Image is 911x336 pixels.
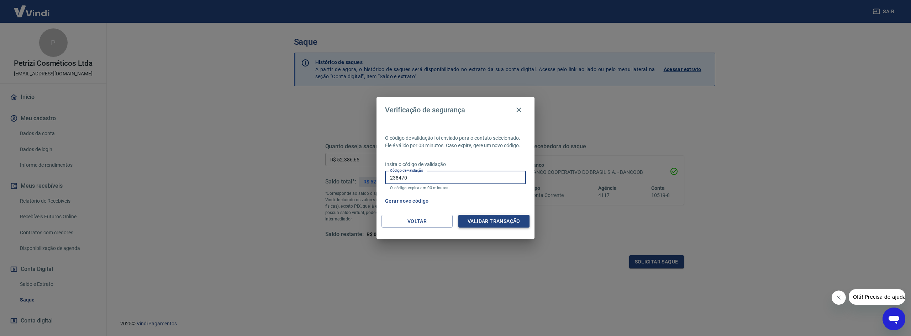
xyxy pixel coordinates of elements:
[390,168,423,173] label: Código de validação
[385,161,526,168] p: Insira o código de validação
[390,186,521,190] p: O código expira em 03 minutos.
[382,194,432,208] button: Gerar novo código
[832,290,846,305] iframe: Fechar mensagem
[849,289,905,305] iframe: Mensagem da empresa
[385,134,526,149] p: O código de validação foi enviado para o contato selecionado. Ele é válido por 03 minutos. Caso e...
[458,215,530,228] button: Validar transação
[385,106,465,114] h4: Verificação de segurança
[4,5,60,11] span: Olá! Precisa de ajuda?
[883,308,905,330] iframe: Botão para abrir a janela de mensagens
[381,215,453,228] button: Voltar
